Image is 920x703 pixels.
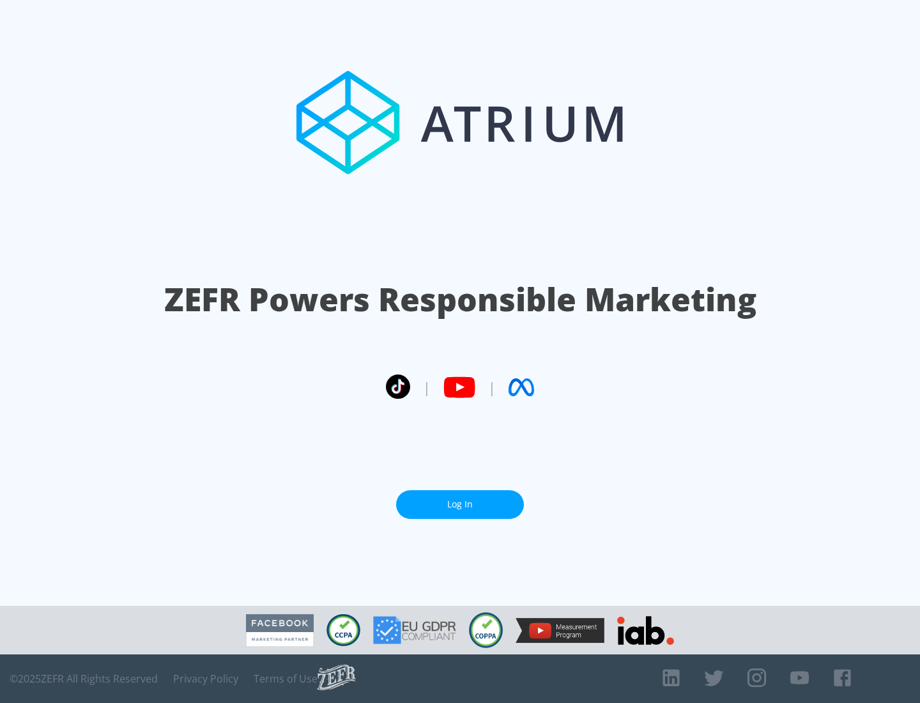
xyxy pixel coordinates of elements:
img: Facebook Marketing Partner [246,614,314,647]
a: Log In [396,490,524,519]
a: Privacy Policy [173,672,238,685]
img: CCPA Compliant [326,614,360,646]
a: Terms of Use [254,672,318,685]
span: | [423,378,431,397]
img: COPPA Compliant [469,612,503,648]
h1: ZEFR Powers Responsible Marketing [164,277,756,321]
img: YouTube Measurement Program [516,618,604,643]
span: © 2025 ZEFR All Rights Reserved [10,672,158,685]
img: GDPR Compliant [373,616,456,644]
img: IAB [617,616,674,645]
span: | [488,378,496,397]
